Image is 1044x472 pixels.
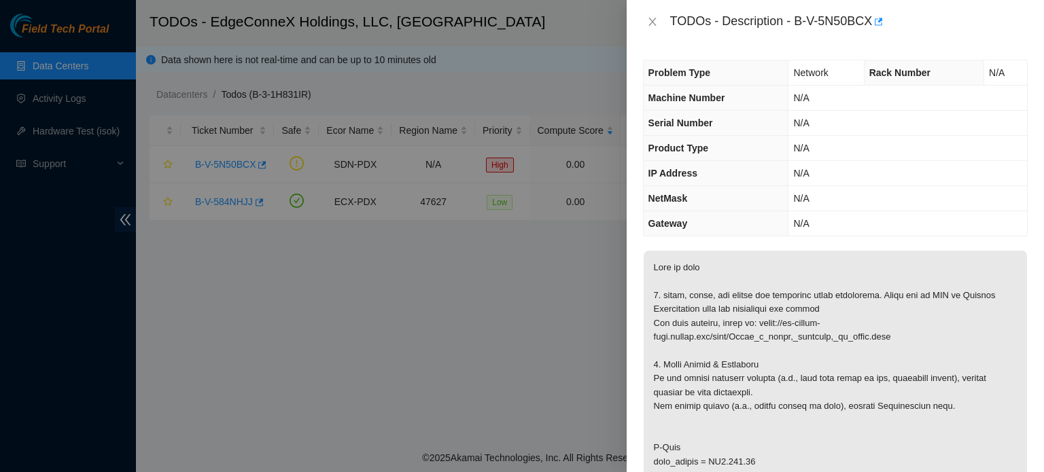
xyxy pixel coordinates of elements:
[643,16,662,29] button: Close
[989,67,1005,78] span: N/A
[793,117,809,128] span: N/A
[793,168,809,179] span: N/A
[793,143,809,153] span: N/A
[793,218,809,229] span: N/A
[648,117,713,128] span: Serial Number
[648,218,688,229] span: Gateway
[648,193,688,204] span: NetMask
[670,11,1028,33] div: TODOs - Description - B-V-5N50BCX
[648,92,725,103] span: Machine Number
[648,143,708,153] span: Product Type
[648,168,697,179] span: IP Address
[648,67,711,78] span: Problem Type
[647,16,658,27] span: close
[793,193,809,204] span: N/A
[793,92,809,103] span: N/A
[793,67,828,78] span: Network
[869,67,930,78] span: Rack Number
